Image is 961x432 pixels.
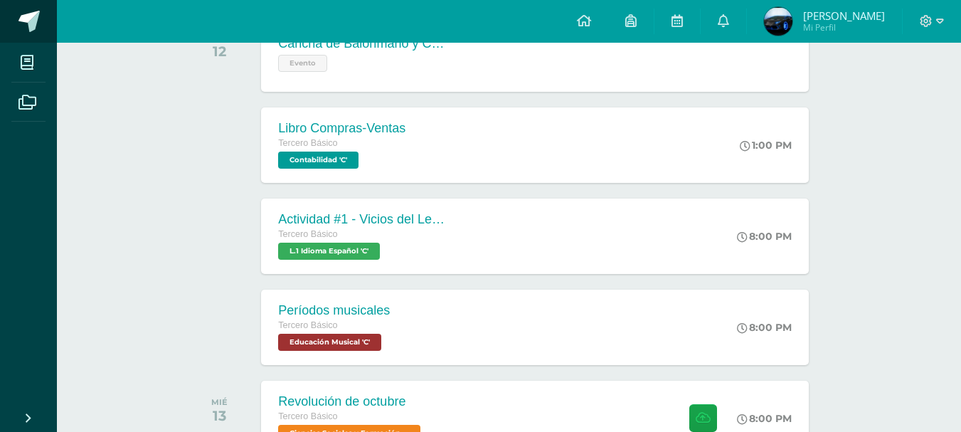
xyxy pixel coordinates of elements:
[278,320,337,330] span: Tercero Básico
[278,411,337,421] span: Tercero Básico
[740,139,792,152] div: 1:00 PM
[737,230,792,243] div: 8:00 PM
[211,407,228,424] div: 13
[278,303,390,318] div: Períodos musicales
[737,321,792,334] div: 8:00 PM
[803,9,885,23] span: [PERSON_NAME]
[278,229,337,239] span: Tercero Básico
[278,334,381,351] span: Educación Musical 'C'
[278,138,337,148] span: Tercero Básico
[278,212,449,227] div: Actividad #1 - Vicios del LenguaJe
[278,152,359,169] span: Contabilidad 'C'
[278,55,327,72] span: Evento
[278,243,380,260] span: L.1 Idioma Español 'C'
[278,394,424,409] div: Revolución de octubre
[278,121,405,136] div: Libro Compras-Ventas
[209,43,229,60] div: 12
[764,7,792,36] img: 02a5f9f54c7fb86c9517f3725941b99c.png
[737,412,792,425] div: 8:00 PM
[803,21,885,33] span: Mi Perfil
[211,397,228,407] div: MIÉ
[278,36,449,51] div: Cancha de Balonmano y Contenido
